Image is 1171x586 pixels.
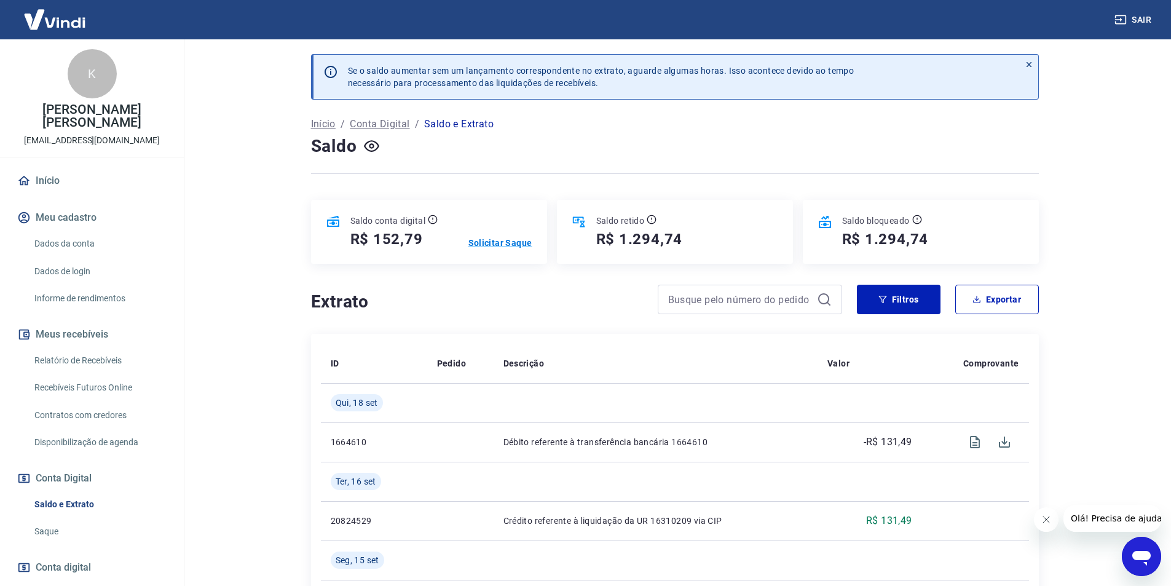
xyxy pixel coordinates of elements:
p: / [415,117,419,132]
a: Início [15,167,169,194]
p: Saldo bloqueado [842,215,910,227]
p: Se o saldo aumentar sem um lançamento correspondente no extrato, aguarde algumas horas. Isso acon... [348,65,854,89]
a: Solicitar Saque [468,237,532,249]
p: [PERSON_NAME] [PERSON_NAME] [10,103,174,129]
a: Conta Digital [350,117,409,132]
div: K [68,49,117,98]
span: Download [990,427,1019,457]
p: 1664610 [331,436,417,448]
a: Conta digital [15,554,169,581]
h4: Saldo [311,134,357,159]
span: Qui, 18 set [336,397,378,409]
a: Início [311,117,336,132]
p: / [341,117,345,132]
input: Busque pelo número do pedido [668,290,812,309]
span: Ter, 16 set [336,475,376,488]
p: Saldo retido [596,215,645,227]
button: Exportar [955,285,1039,314]
span: Conta digital [36,559,91,576]
p: Saldo e Extrato [424,117,494,132]
a: Disponibilização de agenda [30,430,169,455]
p: -R$ 131,49 [864,435,912,449]
a: Contratos com credores [30,403,169,428]
p: Pedido [437,357,466,370]
h4: Extrato [311,290,643,314]
a: Saldo e Extrato [30,492,169,517]
p: Débito referente à transferência bancária 1664610 [503,436,808,448]
h5: R$ 152,79 [350,229,423,249]
iframe: Fechar mensagem [1034,507,1059,532]
span: Olá! Precisa de ajuda? [7,9,103,18]
p: 20824529 [331,515,417,527]
p: Saldo conta digital [350,215,426,227]
img: Vindi [15,1,95,38]
button: Conta Digital [15,465,169,492]
p: ID [331,357,339,370]
span: Seg, 15 set [336,554,379,566]
p: Crédito referente à liquidação da UR 16310209 via CIP [503,515,808,527]
h5: R$ 1.294,74 [596,229,683,249]
p: Comprovante [963,357,1019,370]
span: Visualizar [960,427,990,457]
a: Dados de login [30,259,169,284]
a: Recebíveis Futuros Online [30,375,169,400]
button: Meu cadastro [15,204,169,231]
p: Descrição [503,357,545,370]
a: Saque [30,519,169,544]
a: Informe de rendimentos [30,286,169,311]
h5: R$ 1.294,74 [842,229,929,249]
p: [EMAIL_ADDRESS][DOMAIN_NAME] [24,134,160,147]
button: Filtros [857,285,940,314]
a: Relatório de Recebíveis [30,348,169,373]
button: Meus recebíveis [15,321,169,348]
button: Sair [1112,9,1156,31]
iframe: Mensagem da empresa [1063,505,1161,532]
p: R$ 131,49 [866,513,912,528]
a: Dados da conta [30,231,169,256]
p: Valor [827,357,850,370]
iframe: Botão para abrir a janela de mensagens [1122,537,1161,576]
